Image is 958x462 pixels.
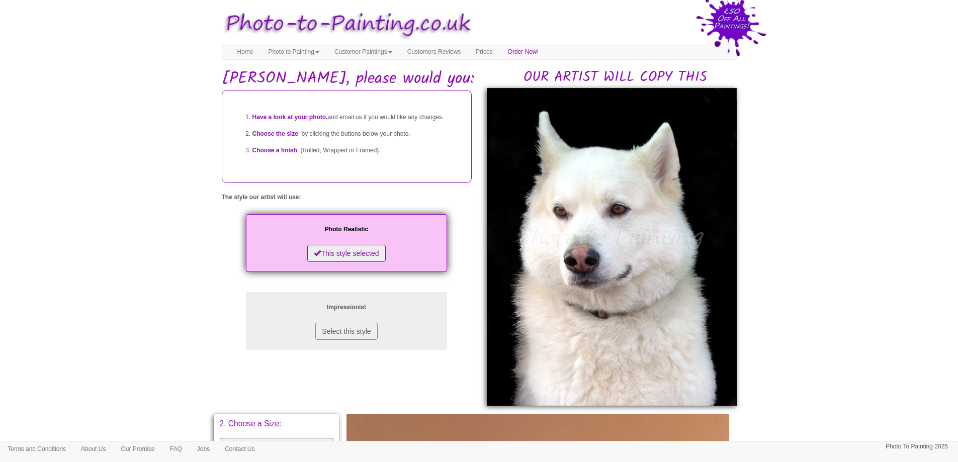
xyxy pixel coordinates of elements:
[494,70,737,85] h2: OUR ARTIST WILL COPY THIS
[252,130,298,137] span: Choose the size
[162,441,190,456] a: FAQ
[261,44,327,59] a: Photo to Painting
[252,126,461,142] li: , by clicking the buttons below your photo.
[222,193,301,202] label: The style our artist will use:
[327,44,400,59] a: Customer Paintings
[230,44,261,59] a: Home
[886,441,948,452] p: Photo To Painting 2025
[252,142,461,159] li: , (Rolled, Wrapped or Framed).
[217,5,474,44] img: Photo to Painting
[190,441,217,456] a: Jobs
[113,441,162,456] a: Our Promise
[220,420,334,428] p: 2. Choose a Size:
[487,88,737,406] img: Richard, please would you:
[468,44,500,59] a: Prices
[315,323,377,340] button: Select this style
[307,245,385,262] button: This style selected
[252,109,461,126] li: and email us if you would like any changes.
[222,70,737,87] h1: [PERSON_NAME], please would you:
[500,44,546,59] a: Order Now!
[256,224,437,235] p: Photo Realistic
[256,302,437,313] p: Impressionist
[217,441,262,456] a: Contact Us
[252,147,297,154] span: Choose a finish
[400,44,469,59] a: Customers Reviews
[220,438,334,455] button: 14" x 18"
[252,114,328,121] span: Have a look at your photo,
[73,441,113,456] a: About Us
